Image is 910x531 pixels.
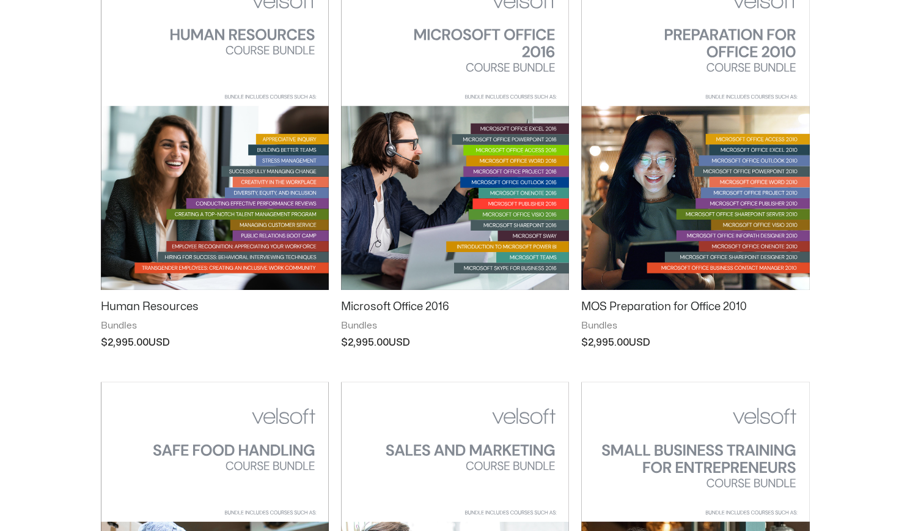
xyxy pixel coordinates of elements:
span: $ [341,338,348,347]
a: MOS Preparation for Office 2010 [581,300,809,319]
span: Bundles [341,320,569,332]
span: $ [581,338,588,347]
span: Bundles [581,320,809,332]
h2: Microsoft Office 2016 [341,300,569,314]
bdi: 2,995.00 [341,338,389,347]
h2: Human Resources [101,300,329,314]
bdi: 2,995.00 [101,338,149,347]
h2: MOS Preparation for Office 2010 [581,300,809,314]
span: Bundles [101,320,329,332]
a: Human Resources [101,300,329,319]
a: Microsoft Office 2016 [341,300,569,319]
bdi: 2,995.00 [581,338,629,347]
span: $ [101,338,108,347]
